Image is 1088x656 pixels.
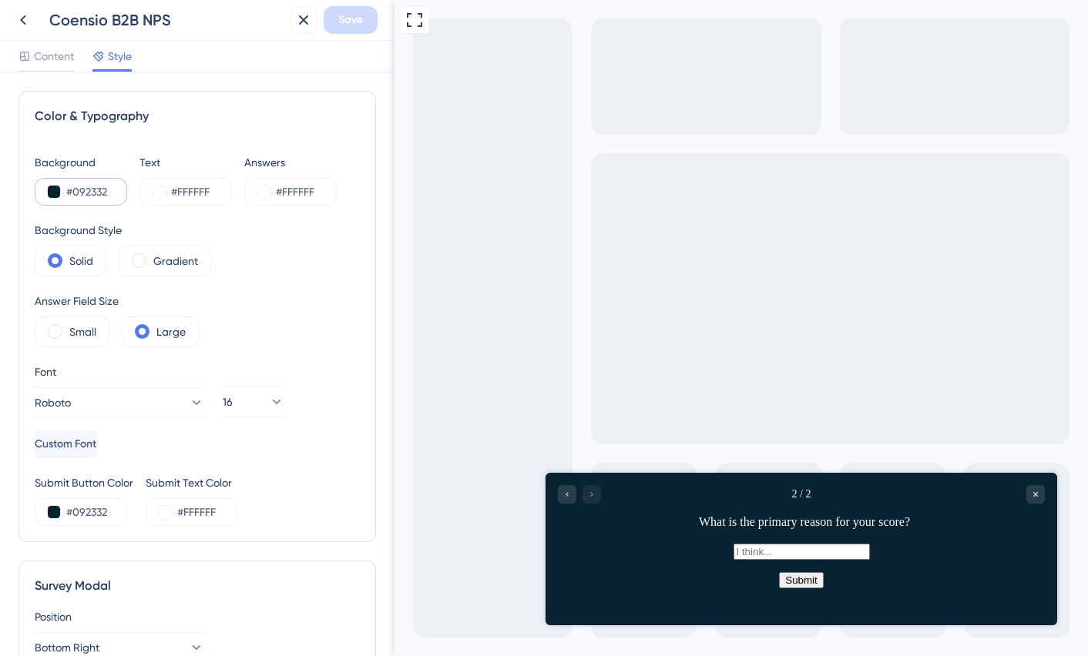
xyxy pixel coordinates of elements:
[139,153,232,172] div: Text
[35,435,96,454] span: Custom Font
[35,607,360,626] div: Position
[35,577,360,595] div: Survey Modal
[35,393,71,412] span: Roboto
[35,153,127,172] div: Background
[153,252,198,270] label: Gradient
[35,363,204,381] div: Font
[49,9,284,31] div: Coensio B2B NPS
[69,252,93,270] label: Solid
[223,387,284,417] button: 16
[35,474,133,492] div: Submit Button Color
[69,323,96,341] label: Small
[223,393,233,411] span: 16
[35,387,204,418] button: Roboto
[156,323,186,341] label: Large
[35,292,199,310] div: Answer Field Size
[338,11,363,29] span: Save
[146,474,238,492] div: Submit Text Color
[35,107,360,126] div: Color & Typography
[35,430,96,458] button: Custom Font
[108,47,132,65] span: Style
[35,221,211,239] div: Background Style
[151,473,663,625] iframe: UserGuiding Survey
[324,6,378,34] button: Save
[244,153,337,172] div: Answers
[34,47,74,65] span: Content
